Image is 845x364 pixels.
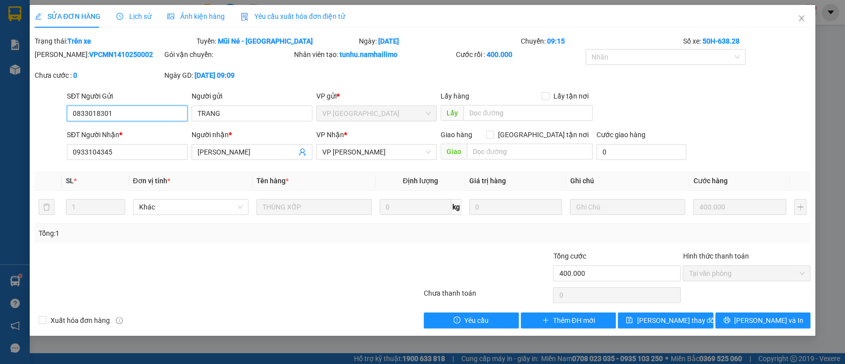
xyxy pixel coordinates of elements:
[441,105,463,121] span: Lấy
[734,315,803,326] span: [PERSON_NAME] và In
[702,37,739,45] b: 50H-638.28
[35,13,42,20] span: edit
[195,71,235,79] b: [DATE] 09:09
[441,92,469,100] span: Lấy hàng
[192,91,312,102] div: Người gửi
[441,131,472,139] span: Giao hàng
[794,199,806,215] button: plus
[167,12,225,20] span: Ảnh kiện hàng
[316,131,344,139] span: VP Nhận
[403,177,438,185] span: Định lượng
[67,37,91,45] b: Trên xe
[139,200,243,214] span: Khác
[358,36,520,47] div: Ngày:
[73,71,77,79] b: 0
[596,131,646,139] label: Cước giao hàng
[34,36,196,47] div: Trạng thái:
[340,51,398,58] b: tunhu.namhailimo
[682,36,811,47] div: Số xe:
[322,145,431,159] span: VP Phạm Ngũ Lão
[566,171,689,191] th: Ghi chú
[39,199,54,215] button: delete
[723,316,730,324] span: printer
[241,12,345,20] span: Yêu cầu xuất hóa đơn điện tử
[35,12,100,20] span: SỬA ĐƠN HÀNG
[67,129,188,140] div: SĐT Người Nhận
[256,177,289,185] span: Tên hàng
[35,49,162,60] div: [PERSON_NAME]:
[451,199,461,215] span: kg
[294,49,454,60] div: Nhân viên tạo:
[467,144,593,159] input: Dọc đường
[133,177,170,185] span: Đơn vị tính
[89,51,153,58] b: VPCMN1410250002
[469,199,562,215] input: 0
[494,129,593,140] span: [GEOGRAPHIC_DATA] tận nơi
[116,317,123,324] span: info-circle
[553,315,595,326] span: Thêm ĐH mới
[637,315,716,326] span: [PERSON_NAME] thay đổi
[453,316,460,324] span: exclamation-circle
[542,316,549,324] span: plus
[520,36,682,47] div: Chuyến:
[693,199,786,215] input: 0
[618,312,713,328] button: save[PERSON_NAME] thay đổi
[553,252,586,260] span: Tổng cước
[683,252,748,260] label: Hình thức thanh toán
[322,106,431,121] span: VP chợ Mũi Né
[39,228,327,239] div: Tổng: 1
[47,315,114,326] span: Xuất hóa đơn hàng
[547,37,565,45] b: 09:15
[316,91,437,102] div: VP gửi
[423,288,552,305] div: Chưa thanh toán
[693,177,727,185] span: Cước hàng
[164,70,292,81] div: Ngày GD:
[35,70,162,81] div: Chưa cước :
[469,177,506,185] span: Giá trị hàng
[464,315,489,326] span: Yêu cầu
[570,199,685,215] input: Ghi Chú
[298,148,306,156] span: user-add
[797,14,805,22] span: close
[424,312,519,328] button: exclamation-circleYêu cầu
[487,51,512,58] b: 400.000
[715,312,810,328] button: printer[PERSON_NAME] và In
[463,105,593,121] input: Dọc đường
[218,37,313,45] b: Mũi Né - [GEOGRAPHIC_DATA]
[441,144,467,159] span: Giao
[116,13,123,20] span: clock-circle
[521,312,616,328] button: plusThêm ĐH mới
[167,13,174,20] span: picture
[378,37,399,45] b: [DATE]
[549,91,593,102] span: Lấy tận nơi
[241,13,249,21] img: icon
[67,91,188,102] div: SĐT Người Gửi
[596,144,686,160] input: Cước giao hàng
[689,266,804,281] span: Tại văn phòng
[256,199,372,215] input: VD: Bàn, Ghế
[192,129,312,140] div: Người nhận
[164,49,292,60] div: Gói vận chuyển:
[456,49,584,60] div: Cước rồi :
[788,5,815,33] button: Close
[626,316,633,324] span: save
[66,177,74,185] span: SL
[196,36,357,47] div: Tuyến:
[116,12,151,20] span: Lịch sử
